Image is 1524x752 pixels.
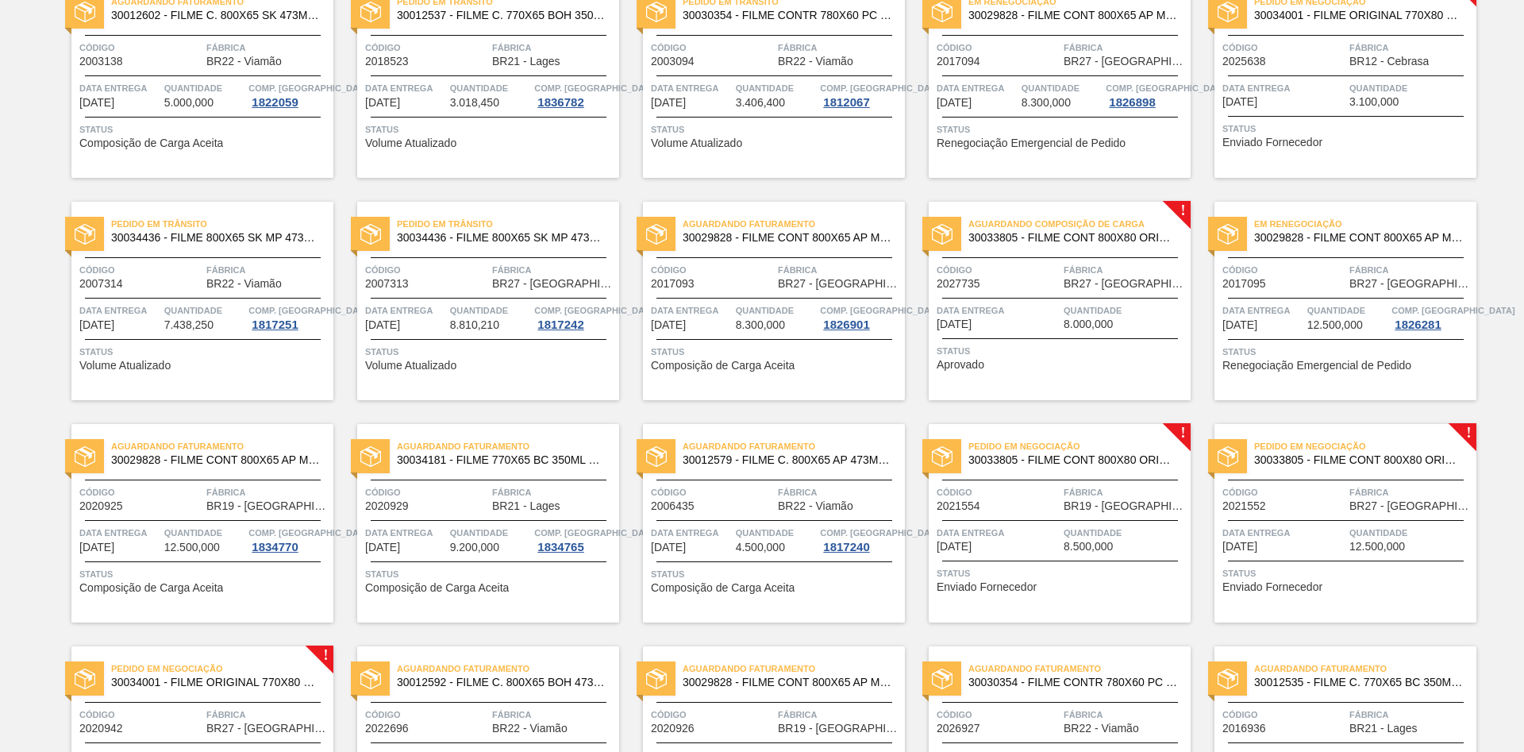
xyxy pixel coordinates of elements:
span: 3.100,000 [1349,96,1399,108]
span: 30034436 - FILME 800X65 SK MP 473ML C12 [397,232,606,244]
span: Pedido em Negociação [1254,438,1476,454]
span: 30012537 - FILME C. 770X65 BOH 350ML C12 429 [397,10,606,21]
img: status [646,2,667,22]
span: Código [651,707,774,723]
span: Código [365,707,488,723]
span: Renegociação Emergencial de Pedido [1222,360,1411,372]
span: 18/09/2025 [651,97,686,109]
span: Data entrega [1222,525,1345,541]
span: Comp. Carga [820,525,943,541]
span: BR19 - Nova Rio [1064,500,1187,512]
span: Status [79,344,329,360]
span: 30012592 - FILME C. 800X65 BOH 473ML C12 429 [397,677,606,688]
span: 2025638 [1222,56,1266,67]
span: BR27 - Nova Minas [1349,500,1472,512]
span: Código [1222,262,1345,278]
span: 22/09/2025 [651,319,686,331]
span: BR22 - Viamão [206,278,282,290]
span: Aguardando Faturamento [683,438,905,454]
div: 1826898 [1106,96,1158,109]
span: Composição de Carga Aceita [365,582,509,594]
img: status [1218,446,1238,467]
span: Aguardando Composição de Carga [968,216,1191,232]
span: Data entrega [79,303,160,318]
span: Código [937,707,1060,723]
span: 30030354 - FILME CONTR 780X60 PC LT350 NIV24 [683,10,892,21]
span: 4.500,000 [736,542,785,553]
div: 1836782 [534,96,587,109]
span: Status [937,121,1187,137]
span: Fábrica [206,707,329,723]
a: Comp. [GEOGRAPHIC_DATA]1836782 [534,80,615,109]
span: BR22 - Viamão [1064,723,1139,735]
span: BR12 - Cebrasa [1349,56,1429,67]
div: 1834770 [248,541,301,553]
span: Volume Atualizado [651,137,742,149]
span: Comp. Carga [248,525,371,541]
span: 2017093 [651,278,695,290]
span: Status [937,343,1187,359]
span: Comp. Carga [534,303,657,318]
img: status [932,2,952,22]
img: status [646,224,667,245]
span: Aguardando Faturamento [111,438,333,454]
span: Quantidade [164,80,245,96]
span: 12.500,000 [1307,319,1363,331]
span: BR22 - Viamão [778,56,853,67]
span: Fábrica [1349,262,1472,278]
a: statusEm renegociação30029828 - FILME CONT 800X65 AP MP 473 C12 429Código2017095FábricaBR27 - [GE... [1191,202,1476,400]
img: status [75,669,95,689]
span: Código [937,40,1060,56]
span: 2027735 [937,278,980,290]
span: Data entrega [937,525,1060,541]
span: Em renegociação [1254,216,1476,232]
span: 18/09/2025 [937,97,972,109]
span: Código [651,40,774,56]
span: Data entrega [1222,303,1303,318]
span: Pedido em Trânsito [397,216,619,232]
span: 2007313 [365,278,409,290]
span: BR27 - Nova Minas [1349,278,1472,290]
span: Código [365,484,488,500]
span: Fábrica [492,707,615,723]
span: 20/09/2025 [365,319,400,331]
span: 8.810,210 [450,319,499,331]
div: 1817251 [248,318,301,331]
span: Status [365,121,615,137]
span: 2020942 [79,723,123,735]
span: 5.000,000 [164,97,214,109]
span: Fábrica [206,262,329,278]
a: Comp. [GEOGRAPHIC_DATA]1812067 [820,80,901,109]
span: Fábrica [1064,262,1187,278]
img: status [360,669,381,689]
span: 8.300,000 [1022,97,1071,109]
span: BR22 - Viamão [492,723,568,735]
span: 2026927 [937,723,980,735]
img: status [360,224,381,245]
span: 2021552 [1222,500,1266,512]
span: 01/10/2025 [365,542,400,553]
span: Quantidade [1349,80,1472,96]
span: 2020926 [651,723,695,735]
a: Comp. [GEOGRAPHIC_DATA]1817240 [820,525,901,553]
span: 2003094 [651,56,695,67]
span: Aguardando Faturamento [968,661,1191,677]
img: status [646,446,667,467]
span: Fábrica [1064,484,1187,500]
span: Status [651,121,901,137]
span: 9.200,000 [450,542,499,553]
span: Quantidade [450,80,531,96]
span: Fábrica [1064,40,1187,56]
div: 1826281 [1391,318,1444,331]
span: Status [1222,565,1472,581]
span: Data entrega [79,80,160,96]
span: 30034436 - FILME 800X65 SK MP 473ML C12 [111,232,321,244]
span: 2006435 [651,500,695,512]
span: Comp. Carga [534,80,657,96]
span: Código [79,40,202,56]
span: 30029828 - FILME CONT 800X65 AP MP 473 C12 429 [683,232,892,244]
span: Composição de Carga Aceita [79,137,223,149]
span: Volume Atualizado [365,137,456,149]
span: BR21 - Lages [1349,723,1418,735]
span: Data entrega [1222,80,1345,96]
